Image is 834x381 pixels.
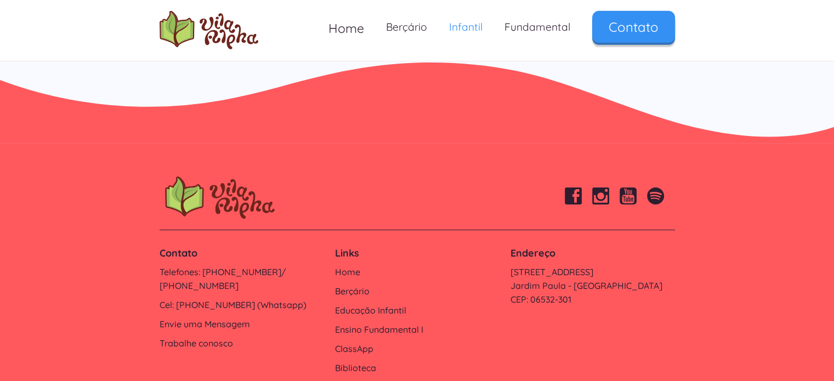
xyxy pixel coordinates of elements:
a: Cel: [PHONE_NUMBER] (Whatsapp) [160,298,324,312]
a: Berçário [375,11,438,43]
a: Trabalhe conosco [160,337,324,350]
span: Home [328,20,364,36]
a: Berçário [334,285,499,298]
img: logo Escola Vila Alpha [160,11,258,49]
a: [STREET_ADDRESS]Jardim Paula - [GEOGRAPHIC_DATA]CEP: 06532-301 [510,265,674,306]
a: Contato [592,11,675,43]
a: Envie uma Mensagem [160,317,324,331]
h4: Contato [160,247,324,260]
a: Fundamental [493,11,581,43]
a: Telefones: [PHONE_NUMBER]/ [PHONE_NUMBER] [160,265,324,293]
h4: Endereço [510,247,674,260]
a: Biblioteca [334,361,499,375]
a: Home [334,265,499,279]
a: Ensino Fundamental I [334,323,499,337]
a: Educação Infantil [334,304,499,317]
a: Home [317,11,375,46]
h4: Links [334,247,499,260]
a: home [160,11,258,49]
a: Infantil [438,11,493,43]
a: ClassApp [334,342,499,356]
